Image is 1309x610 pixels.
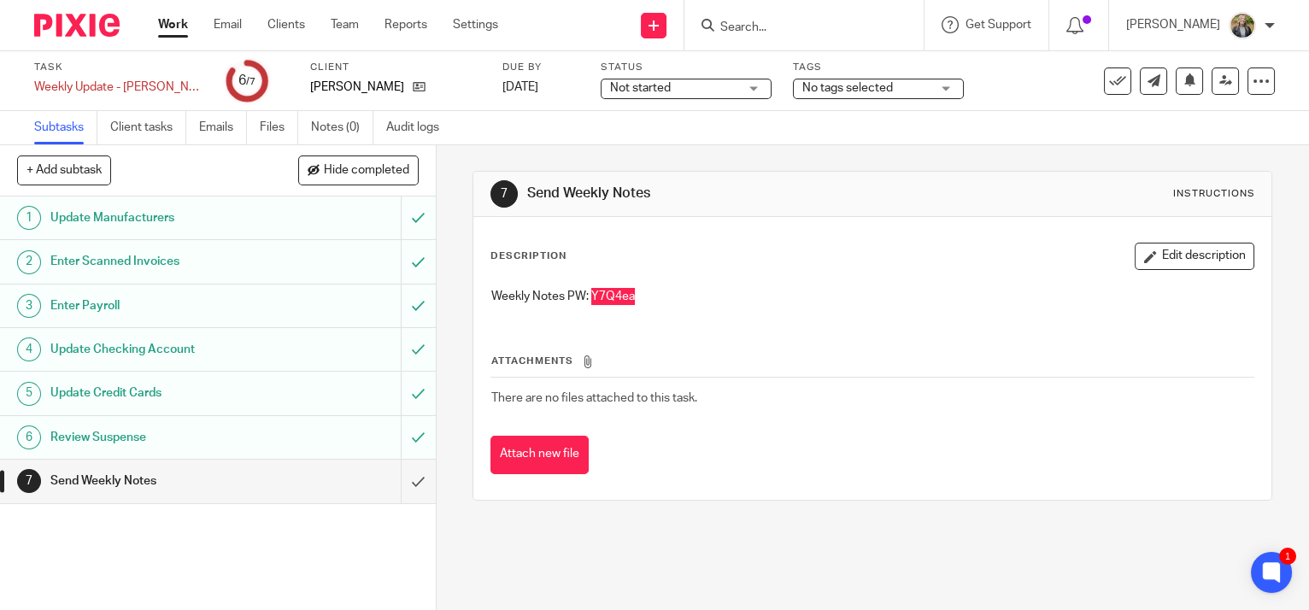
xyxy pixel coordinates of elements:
div: 1 [17,206,41,230]
div: Weekly Update - Wilson [34,79,205,96]
a: Reports [384,16,427,33]
a: Subtasks [34,111,97,144]
span: No tags selected [802,82,893,94]
a: Clients [267,16,305,33]
div: 4 [17,337,41,361]
span: Attachments [491,356,573,366]
h1: Review Suspense [50,425,273,450]
a: Settings [453,16,498,33]
a: Notes (0) [311,111,373,144]
a: Email [214,16,242,33]
span: Hide completed [324,164,409,178]
h1: Update Checking Account [50,337,273,362]
button: Hide completed [298,155,419,185]
small: /7 [246,77,255,86]
span: Get Support [966,19,1031,31]
h1: Send Weekly Notes [527,185,909,202]
input: Search [719,21,872,36]
a: Team [331,16,359,33]
h1: Update Credit Cards [50,380,273,406]
label: Due by [502,61,579,74]
span: [DATE] [502,81,538,93]
label: Status [601,61,772,74]
a: Emails [199,111,247,144]
img: Pixie [34,14,120,37]
p: [PERSON_NAME] [1126,16,1220,33]
div: Instructions [1172,187,1254,201]
span: There are no files attached to this task. [491,392,697,404]
img: image.jpg [1229,12,1256,39]
button: Attach new file [490,436,589,474]
label: Tags [793,61,964,74]
div: 7 [17,469,41,493]
p: Description [490,249,566,263]
h1: Enter Payroll [50,293,273,319]
a: Audit logs [386,111,452,144]
button: + Add subtask [17,155,111,185]
span: Not started [610,82,671,94]
div: 6 [17,425,41,449]
h1: Update Manufacturers [50,205,273,231]
div: 6 [238,71,255,91]
div: 7 [490,180,518,208]
div: 1 [1279,548,1296,565]
h1: Send Weekly Notes [50,468,273,494]
h1: Enter Scanned Invoices [50,249,273,274]
label: Task [34,61,205,74]
p: [PERSON_NAME] [310,79,404,96]
a: Work [158,16,188,33]
div: 2 [17,250,41,274]
div: 5 [17,382,41,406]
a: Files [260,111,298,144]
div: Weekly Update - [PERSON_NAME] [34,79,205,96]
label: Client [310,61,481,74]
p: Weekly Notes PW: Y7Q4ea [491,288,1253,305]
a: Client tasks [110,111,186,144]
button: Edit description [1135,243,1254,270]
div: 3 [17,294,41,318]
